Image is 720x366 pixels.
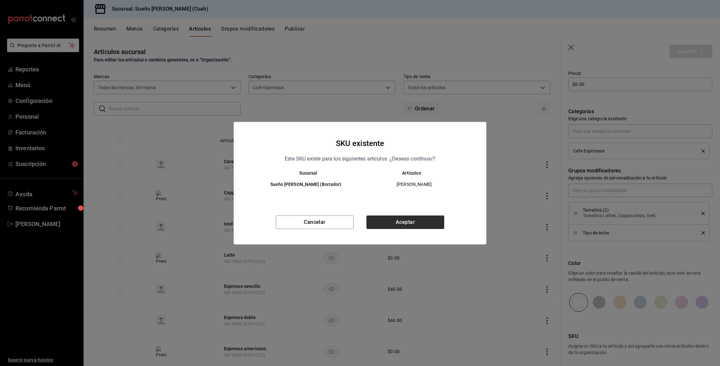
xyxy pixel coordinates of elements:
span: [PERSON_NAME] [365,181,463,188]
h4: SKU existente [336,137,384,150]
button: Cancelar [276,215,354,229]
th: Artículos [360,170,473,176]
h6: Sueño [PERSON_NAME] (Borrador) [257,181,355,188]
th: Sucursal [247,170,360,176]
button: Aceptar [366,215,444,229]
p: Este SKU existe para los siguientes articulos. ¿Deseas continuar? [285,155,435,163]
